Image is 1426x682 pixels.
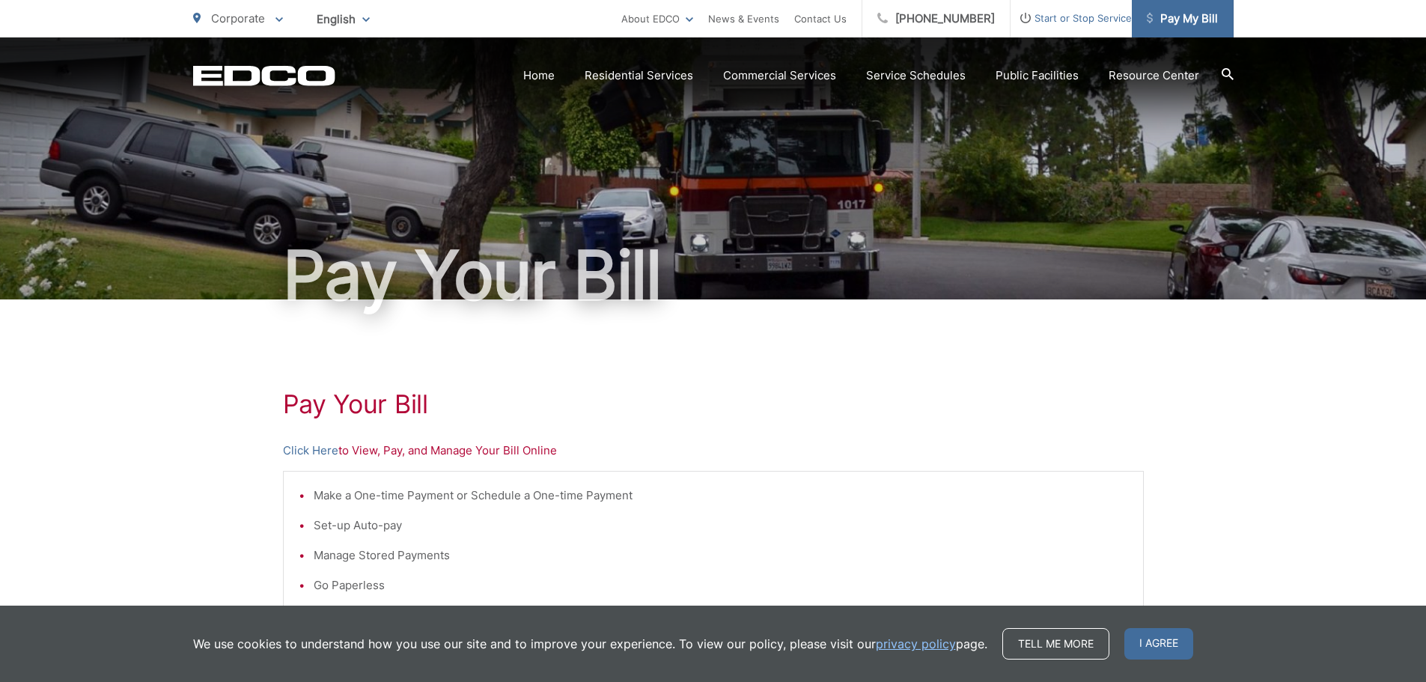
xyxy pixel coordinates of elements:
[1002,628,1109,660] a: Tell me more
[193,238,1234,313] h1: Pay Your Bill
[314,546,1128,564] li: Manage Stored Payments
[585,67,693,85] a: Residential Services
[996,67,1079,85] a: Public Facilities
[283,442,338,460] a: Click Here
[621,10,693,28] a: About EDCO
[1124,628,1193,660] span: I agree
[305,6,381,32] span: English
[876,635,956,653] a: privacy policy
[314,487,1128,505] li: Make a One-time Payment or Schedule a One-time Payment
[794,10,847,28] a: Contact Us
[283,442,1144,460] p: to View, Pay, and Manage Your Bill Online
[193,635,987,653] p: We use cookies to understand how you use our site and to improve your experience. To view our pol...
[523,67,555,85] a: Home
[1109,67,1199,85] a: Resource Center
[1147,10,1218,28] span: Pay My Bill
[723,67,836,85] a: Commercial Services
[314,576,1128,594] li: Go Paperless
[193,65,335,86] a: EDCD logo. Return to the homepage.
[866,67,966,85] a: Service Schedules
[283,389,1144,419] h1: Pay Your Bill
[708,10,779,28] a: News & Events
[211,11,265,25] span: Corporate
[314,517,1128,535] li: Set-up Auto-pay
